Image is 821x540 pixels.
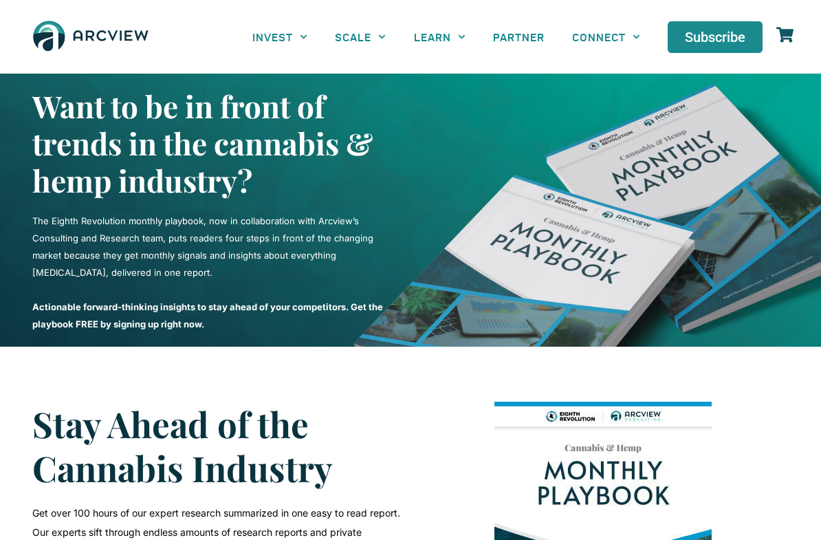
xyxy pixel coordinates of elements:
[668,21,763,53] a: Subscribe
[685,30,745,44] span: Subscribe
[32,213,404,281] p: The Eighth Revolution monthly playbook, now in collaboration with Arcview’s Consulting and Resear...
[32,402,404,490] h1: Stay Ahead of the Cannabis Industry
[558,21,654,52] a: CONNECT
[239,21,321,52] a: INVEST
[400,21,479,52] a: LEARN
[32,87,404,199] h2: Want to be in front of trends in the cannabis & hemp industry?
[479,21,558,52] a: PARTNER
[28,14,154,60] img: The Arcview Group
[239,21,654,52] nav: Menu
[32,301,383,330] strong: Actionable forward-thinking insights to stay ahead of your competitors. Get the playbook FREE by ...
[321,21,399,52] a: SCALE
